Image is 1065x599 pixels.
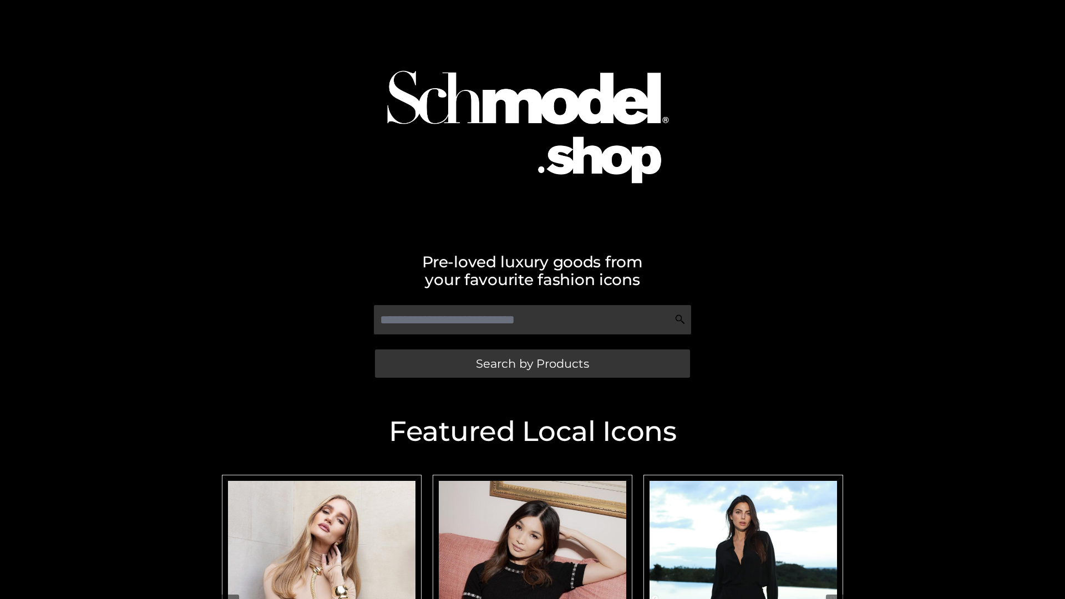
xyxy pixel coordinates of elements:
h2: Pre-loved luxury goods from your favourite fashion icons [216,253,849,288]
span: Search by Products [476,358,589,369]
img: Search Icon [674,314,686,325]
h2: Featured Local Icons​ [216,418,849,445]
a: Search by Products [375,349,690,378]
